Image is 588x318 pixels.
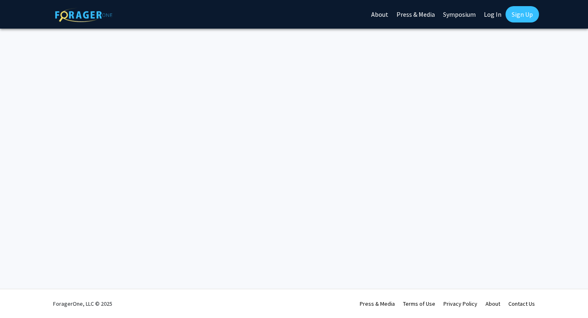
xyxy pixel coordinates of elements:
a: Terms of Use [403,300,435,307]
a: Contact Us [508,300,535,307]
a: About [486,300,500,307]
a: Sign Up [506,6,539,22]
a: Privacy Policy [443,300,477,307]
a: Press & Media [360,300,395,307]
img: ForagerOne Logo [55,8,112,22]
div: ForagerOne, LLC © 2025 [53,289,112,318]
